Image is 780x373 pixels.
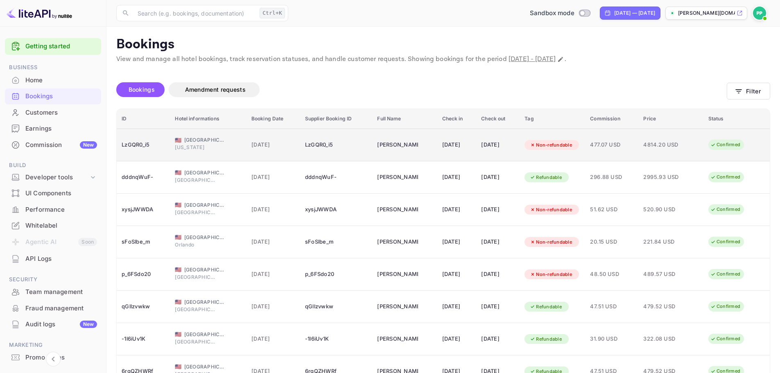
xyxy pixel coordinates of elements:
span: Business [5,63,101,72]
span: Amendment requests [185,86,246,93]
span: [GEOGRAPHIC_DATA] [184,136,225,144]
div: Performance [5,202,101,218]
div: Randall Neil [377,332,418,346]
span: Sandbox mode [530,9,574,18]
span: 51.62 USD [590,205,633,214]
div: Team management [5,284,101,300]
div: [DATE] [481,203,515,216]
div: [DATE] [481,300,515,313]
span: 520.90 USD [643,205,684,214]
div: Commission [25,140,97,150]
img: LiteAPI logo [7,7,72,20]
div: Confirmed [705,237,746,247]
div: sFoSlbe_m [305,235,368,249]
p: [PERSON_NAME][DOMAIN_NAME]... [678,9,735,17]
div: [DATE] [442,138,472,151]
th: Tag [520,109,585,129]
a: Performance [5,202,101,217]
div: New [80,321,97,328]
div: [DATE] [481,332,515,346]
div: Non-refundable [525,205,577,215]
th: Hotel informations [170,109,246,129]
th: Commission [585,109,638,129]
span: [GEOGRAPHIC_DATA] [175,176,216,184]
th: Supplier Booking ID [300,109,373,129]
div: xysjJWWDA [122,203,165,216]
th: Full Name [372,109,437,129]
div: Non-refundable [525,140,577,150]
span: United States of America [175,170,181,175]
span: [DATE] - [DATE] [509,55,556,63]
div: Customers [5,105,101,121]
div: Randall Neil [377,138,418,151]
div: qGllzvwkw [122,300,165,313]
a: Whitelabel [5,218,101,233]
span: 489.57 USD [643,270,684,279]
th: ID [117,109,170,129]
div: p_6FSdo20 [305,268,368,281]
span: [GEOGRAPHIC_DATA] [175,338,216,346]
th: Status [703,109,770,129]
div: Confirmed [705,140,746,150]
span: [GEOGRAPHIC_DATA] [175,209,216,216]
th: Check out [476,109,520,129]
div: Developer tools [25,173,89,182]
div: LzGQR0_i5 [305,138,368,151]
span: [DATE] [251,302,295,311]
div: [DATE] [481,138,515,151]
a: Promo codes [5,350,101,365]
span: [DATE] [251,205,295,214]
div: API Logs [5,251,101,267]
span: United States of America [175,364,181,369]
div: [DATE] [442,268,472,281]
span: 31.90 USD [590,335,633,344]
div: Confirmed [705,301,746,312]
a: CommissionNew [5,137,101,152]
div: Refundable [525,172,567,183]
div: Home [25,76,97,85]
div: Hank Aaron [377,268,418,281]
div: Refundable [525,302,567,312]
div: qGllzvwkw [305,300,368,313]
span: 20.15 USD [590,237,633,246]
div: [DATE] [442,203,472,216]
a: API Logs [5,251,101,266]
span: [GEOGRAPHIC_DATA] [184,201,225,209]
div: [DATE] [481,171,515,184]
div: Performance [25,205,97,215]
div: Confirmed [705,172,746,182]
span: United States of America [175,299,181,305]
span: 48.50 USD [590,270,633,279]
span: United States of America [175,138,181,143]
p: View and manage all hotel bookings, track reservation statuses, and handle customer requests. Sho... [116,54,770,64]
div: Earnings [25,124,97,133]
span: [GEOGRAPHIC_DATA] [184,331,225,338]
div: Audit logsNew [5,316,101,332]
div: Non-refundable [525,269,577,280]
span: United States of America [175,267,181,272]
th: Price [638,109,703,129]
div: Confirmed [705,334,746,344]
span: [DATE] [251,173,295,182]
a: Customers [5,105,101,120]
div: Earnings [5,121,101,137]
div: [DATE] [442,332,472,346]
div: dddnqWuF- [122,171,165,184]
span: [GEOGRAPHIC_DATA] [184,298,225,306]
a: Bookings [5,88,101,104]
div: [DATE] [481,268,515,281]
span: [DATE] [251,270,295,279]
div: API Logs [25,254,97,264]
a: Home [5,72,101,88]
img: Paul Peddrick [753,7,766,20]
input: Search (e.g. bookings, documentation) [133,5,256,21]
span: [GEOGRAPHIC_DATA] [184,169,225,176]
div: UI Components [5,185,101,201]
span: [GEOGRAPHIC_DATA] [175,306,216,313]
div: Refundable [525,334,567,344]
div: Audit logs [25,320,97,329]
span: 477.07 USD [590,140,633,149]
div: sFoSlbe_m [122,235,165,249]
div: [DATE] [442,171,472,184]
